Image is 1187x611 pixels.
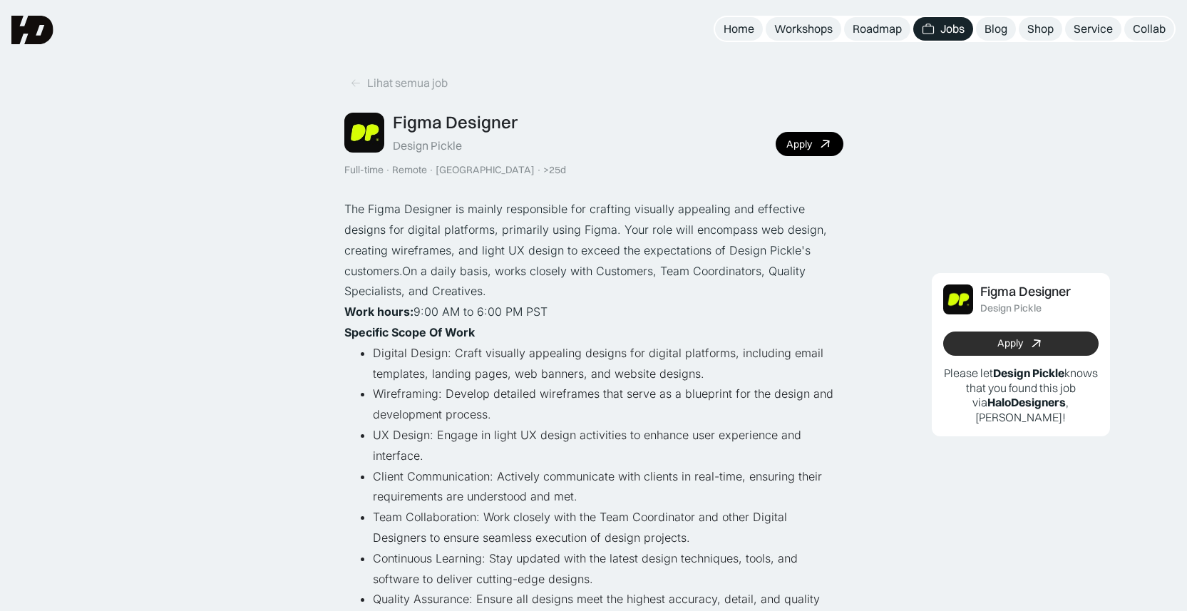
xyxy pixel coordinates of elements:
li: Digital Design: Craft visually appealing designs for digital platforms, including email templates... [373,343,843,384]
p: ‍ [344,322,843,343]
a: Workshops [766,17,841,41]
div: · [428,164,434,176]
img: Job Image [943,284,973,314]
a: Service [1065,17,1121,41]
div: Roadmap [853,21,902,36]
a: Jobs [913,17,973,41]
li: Wireframing: Develop detailed wireframes that serve as a blueprint for the design and development... [373,384,843,425]
strong: Work hours: [344,304,413,319]
a: Shop [1019,17,1062,41]
p: Please let knows that you found this job via , [PERSON_NAME]! [943,366,1099,425]
a: Apply [776,132,843,156]
div: Jobs [940,21,965,36]
div: Blog [985,21,1007,36]
div: Design Pickle [393,138,462,153]
p: The Figma Designer is mainly responsible for crafting visually appealing and effective designs fo... [344,199,843,302]
a: Home [715,17,763,41]
div: Remote [392,164,427,176]
div: Workshops [774,21,833,36]
div: Apply [786,138,812,150]
div: Home [724,21,754,36]
div: Collab [1133,21,1166,36]
div: Shop [1027,21,1054,36]
a: Lihat semua job [344,71,453,95]
a: Roadmap [844,17,910,41]
li: UX Design: Engage in light UX design activities to enhance user experience and interface. [373,425,843,466]
img: Job Image [344,113,384,153]
div: · [536,164,542,176]
div: Service [1074,21,1113,36]
div: Design Pickle [980,302,1042,314]
p: ‍ 9:00 AM to 6:00 PM PST [344,302,843,322]
a: Collab [1124,17,1174,41]
div: Figma Designer [393,112,518,133]
div: Full-time [344,164,384,176]
div: Apply [997,337,1023,349]
div: Lihat semua job [367,76,448,91]
div: >25d [543,164,566,176]
div: · [385,164,391,176]
li: Client Communication: Actively communicate with clients in real-time, ensuring their requirements... [373,466,843,508]
a: Blog [976,17,1016,41]
b: HaloDesigners [987,395,1066,409]
div: [GEOGRAPHIC_DATA] [436,164,535,176]
li: Team Collaboration: Work closely with the Team Coordinator and other Digital Designers to ensure ... [373,507,843,548]
div: Figma Designer [980,284,1071,299]
a: Apply [943,332,1099,356]
li: Continuous Learning: Stay updated with the latest design techniques, tools, and software to deliv... [373,548,843,590]
strong: Specific Scope Of Work [344,325,475,339]
b: Design Pickle [993,366,1064,380]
